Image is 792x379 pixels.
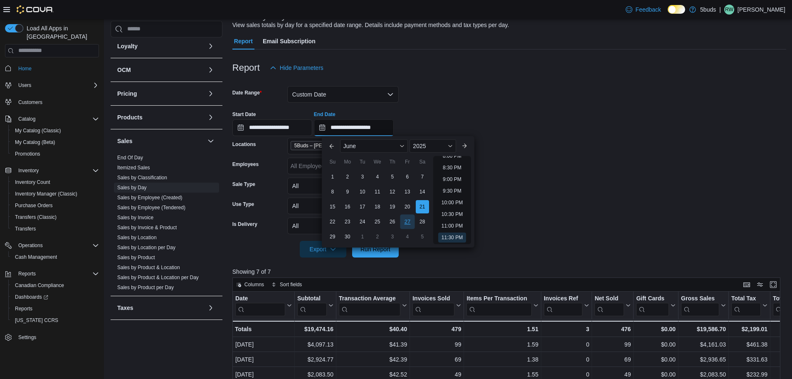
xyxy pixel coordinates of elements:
button: Invoices Sold [412,295,461,316]
span: 2025 [413,143,426,149]
span: My Catalog (Beta) [12,137,99,147]
button: Items Per Transaction [466,295,538,316]
label: Use Type [232,201,254,208]
label: Locations [232,141,256,148]
button: Inventory [15,166,42,176]
div: [DATE] [235,354,292,364]
button: Inventory [2,165,102,176]
li: 8:00 PM [439,151,465,161]
h3: OCM [117,66,131,74]
a: Itemized Sales [117,165,150,171]
div: day-1 [326,170,339,183]
li: 11:00 PM [438,221,466,231]
span: Inventory Count [15,179,50,186]
div: Button. Open the month selector. June is currently selected. [340,139,408,153]
label: Start Date [232,111,256,118]
span: Inventory Count [12,177,99,187]
span: 5Buds – [PERSON_NAME] [294,141,355,150]
span: Transfers [15,225,36,232]
button: Transfers (Classic) [8,211,102,223]
div: day-14 [416,185,429,198]
div: $0.00 [636,324,676,334]
div: day-18 [371,200,384,213]
div: Subtotal [297,295,327,316]
span: Sales by Employee (Tendered) [117,204,185,211]
button: Enter fullscreen [768,280,778,290]
div: Th [386,155,399,168]
button: My Catalog (Classic) [8,125,102,136]
input: Press the down key to enter a popover containing a calendar. Press the escape key to close the po... [314,119,394,136]
div: day-15 [326,200,339,213]
span: June [343,143,356,149]
span: Load All Apps in [GEOGRAPHIC_DATA] [23,24,99,41]
span: Dashboards [12,292,99,302]
div: Totals [235,324,292,334]
button: Inventory Manager (Classic) [8,188,102,200]
span: Reports [18,270,36,277]
button: All [287,178,399,194]
div: Invoices Sold [412,295,454,302]
button: Catalog [2,113,102,125]
li: 9:30 PM [439,186,465,196]
button: Run Report [352,241,399,258]
div: [DATE] [235,339,292,349]
p: Showing 7 of 7 [232,268,786,276]
div: 476 [595,324,631,334]
button: Invoices Ref [544,295,589,316]
div: $2,924.77 [297,354,333,364]
div: Transaction Average [339,295,400,302]
div: Total Tax [731,295,761,302]
a: Sales by Product & Location [117,265,180,270]
button: My Catalog (Beta) [8,136,102,148]
button: Reports [2,268,102,280]
div: Tu [356,155,369,168]
button: Pricing [206,89,216,99]
div: 0 [544,354,589,364]
span: Transfers [12,224,99,234]
h3: Loyalty [117,42,138,50]
span: Customers [15,97,99,107]
h3: Report [232,63,260,73]
span: Promotions [15,151,40,157]
label: End Date [314,111,336,118]
span: Reports [15,269,99,279]
button: Customers [2,96,102,108]
span: Sales by Location per Day [117,244,175,251]
span: Inventory [18,167,39,174]
p: [PERSON_NAME] [738,5,785,15]
button: Previous Month [325,139,338,153]
li: 10:30 PM [438,209,466,219]
button: Promotions [8,148,102,160]
span: Settings [18,334,36,341]
div: Net Sold [595,295,624,316]
a: End Of Day [117,155,143,161]
button: Loyalty [117,42,204,50]
div: day-3 [356,170,369,183]
div: day-17 [356,200,369,213]
span: Cash Management [15,254,57,260]
span: Canadian Compliance [15,282,64,289]
span: Feedback [636,5,661,14]
div: Total Tax [731,295,761,316]
div: Gross Sales [681,295,719,302]
button: Products [117,113,204,121]
span: Transfers (Classic) [15,214,57,220]
span: Sales by Location [117,234,157,241]
span: Users [18,82,31,89]
button: Sales [117,137,204,145]
div: $41.39 [339,339,407,349]
div: We [371,155,384,168]
label: Sale Type [232,181,255,188]
div: $42.39 [339,354,407,364]
div: $461.38 [731,339,767,349]
div: 1.59 [466,339,538,349]
span: Sales by Product [117,254,155,261]
button: Sort fields [268,280,305,290]
div: Fr [401,155,414,168]
li: 8:30 PM [439,163,465,173]
a: Reports [12,304,36,314]
span: Canadian Compliance [12,280,99,290]
div: day-28 [416,215,429,228]
button: All [287,198,399,214]
a: Promotions [12,149,44,159]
